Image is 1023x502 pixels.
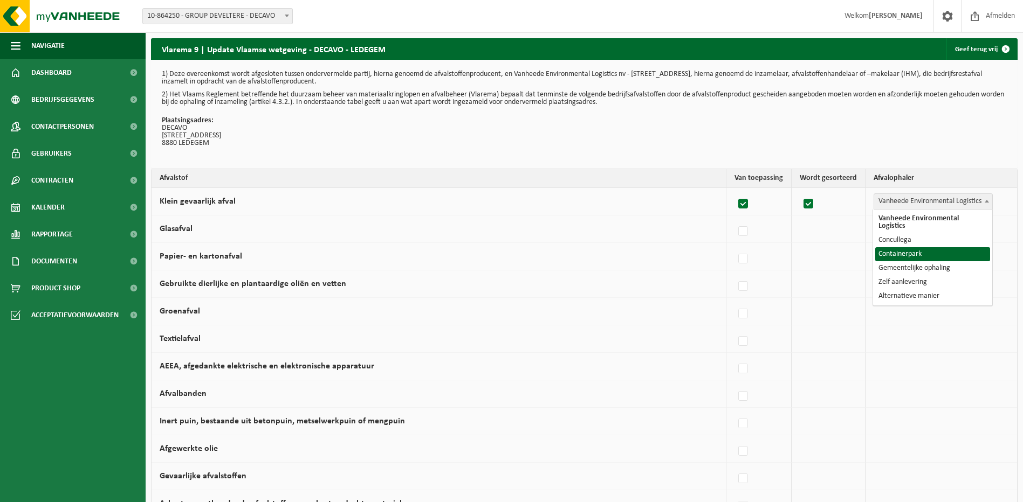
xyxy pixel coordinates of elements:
[31,302,119,329] span: Acceptatievoorwaarden
[160,389,207,398] label: Afvalbanden
[31,32,65,59] span: Navigatie
[151,38,396,59] h2: Vlarema 9 | Update Vlaamse wetgeving - DECAVO - LEDEGEM
[142,8,293,24] span: 10-864250 - GROUP DEVELTERE - DECAVO
[946,38,1017,60] a: Geef terug vrij
[160,417,405,426] label: Inert puin, bestaande uit betonpuin, metselwerkpuin of mengpuin
[875,212,990,233] li: Vanheede Environmental Logistics
[874,194,992,209] span: Vanheede Environmental Logistics
[792,169,866,188] th: Wordt gesorteerd
[160,472,246,480] label: Gevaarlijke afvalstoffen
[160,225,193,233] label: Glasafval
[162,91,1007,106] p: 2) Het Vlaams Reglement betreffende het duurzaam beheer van materiaalkringlopen en afvalbeheer (V...
[875,233,990,247] li: Concullega
[160,252,242,261] label: Papier- en kartonafval
[31,59,72,86] span: Dashboard
[160,334,201,343] label: Textielafval
[160,444,218,453] label: Afgewerkte olie
[875,261,990,275] li: Gemeentelijke ophaling
[160,280,346,288] label: Gebruikte dierlijke en plantaardige oliën en vetten
[874,193,993,210] span: Vanheede Environmental Logistics
[866,169,1017,188] th: Afvalophaler
[31,167,73,194] span: Contracten
[875,289,990,303] li: Alternatieve manier
[726,169,792,188] th: Van toepassing
[31,275,80,302] span: Product Shop
[875,247,990,261] li: Containerpark
[31,248,77,275] span: Documenten
[31,140,72,167] span: Gebruikers
[31,221,73,248] span: Rapportage
[160,307,200,316] label: Groenafval
[143,9,292,24] span: 10-864250 - GROUP DEVELTERE - DECAVO
[875,275,990,289] li: Zelf aanlevering
[31,194,65,221] span: Kalender
[869,12,923,20] strong: [PERSON_NAME]
[160,362,374,371] label: AEEA, afgedankte elektrische en elektronische apparatuur
[162,116,214,124] strong: Plaatsingsadres:
[152,169,726,188] th: Afvalstof
[31,113,94,140] span: Contactpersonen
[160,197,236,206] label: Klein gevaarlijk afval
[162,117,1007,147] p: DECAVO [STREET_ADDRESS] 8880 LEDEGEM
[31,86,94,113] span: Bedrijfsgegevens
[162,71,1007,86] p: 1) Deze overeenkomst wordt afgesloten tussen ondervermelde partij, hierna genoemd de afvalstoffen...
